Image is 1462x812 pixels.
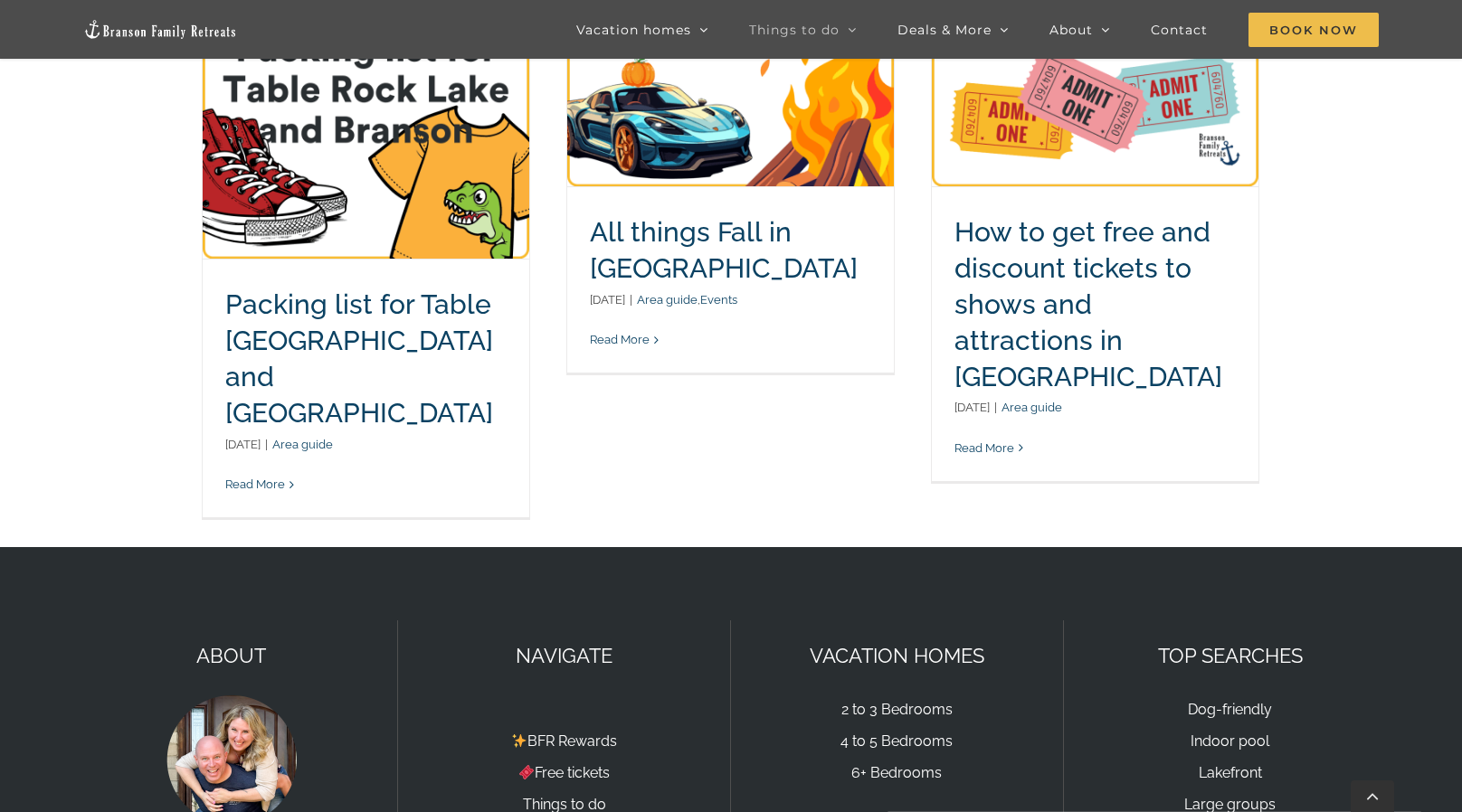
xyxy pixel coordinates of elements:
[83,19,237,40] img: Branson Family Retreats Logo
[83,640,379,672] p: ABOUT
[225,477,285,491] a: More on Packing list for Table Rock Lake and Branson
[990,401,1002,414] span: |
[590,333,650,346] a: More on All things Fall in Branson
[1248,13,1379,47] span: Book Now
[519,765,534,779] img: 🎟️
[1002,401,1062,414] a: Area guide
[749,640,1045,672] p: VACATION HOMES
[590,291,871,309] p: ,
[841,701,953,718] a: 2 to 3 Bedrooms
[511,732,617,750] a: BFR Rewards
[700,293,737,307] a: Events
[576,24,691,36] span: Vacation homes
[1188,701,1272,718] a: Dog-friendly
[1082,640,1379,672] p: TOP SEARCHES
[590,293,625,307] span: [DATE]
[840,732,953,750] a: 4 to 5 Bedrooms
[897,24,992,36] span: Deals & More
[749,24,840,36] span: Things to do
[1199,764,1262,781] a: Lakefront
[1191,732,1269,750] a: Indoor pool
[225,438,261,451] span: [DATE]
[1049,24,1093,36] span: About
[954,401,990,414] span: [DATE]
[954,216,1222,392] a: How to get free and discount tickets to shows and attractions in [GEOGRAPHIC_DATA]
[590,216,858,284] a: All things Fall in [GEOGRAPHIC_DATA]
[954,441,1014,455] a: More on How to get free and discount tickets to shows and attractions in Branson
[225,288,493,429] a: Packing list for Table [GEOGRAPHIC_DATA] and [GEOGRAPHIC_DATA]
[851,764,942,781] a: 6+ Bedrooms
[272,438,333,451] a: Area guide
[518,764,610,781] a: Free tickets
[261,438,272,451] span: |
[625,293,637,307] span: |
[416,640,712,672] p: NAVIGATE
[1151,24,1208,36] span: Contact
[512,733,527,748] img: ✨
[637,293,698,307] a: Area guide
